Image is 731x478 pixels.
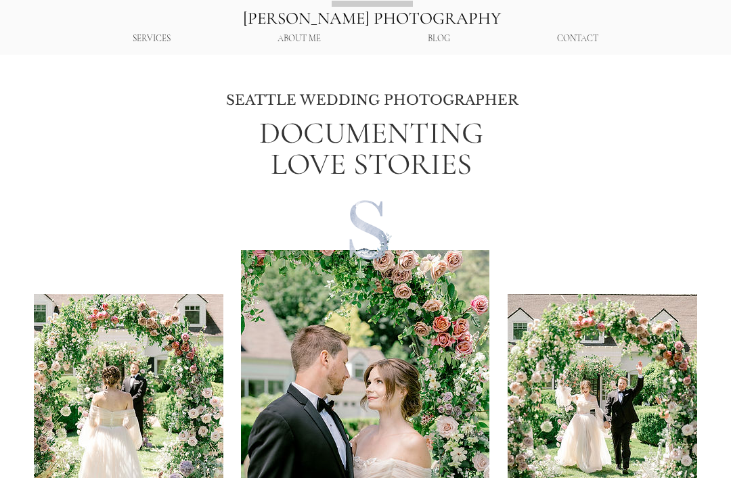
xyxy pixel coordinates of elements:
nav: Site [79,27,652,51]
p: BLOG [421,27,457,51]
a: BLOG [374,27,504,51]
span: SEATTLE WEDDING PHOTOGRAPHER [226,92,518,108]
a: ABOUT ME [224,27,374,51]
img: transparent (with name)_edited.png [328,193,401,264]
p: CONTACT [550,27,605,51]
p: ABOUT ME [271,27,328,51]
div: SERVICES [79,27,224,51]
span: DOCUMENTING LOVE STORIES [259,114,483,183]
a: CONTACT [504,27,652,51]
a: [PERSON_NAME] PHOTOGRAPHY [243,8,501,28]
p: SERVICES [126,27,177,51]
